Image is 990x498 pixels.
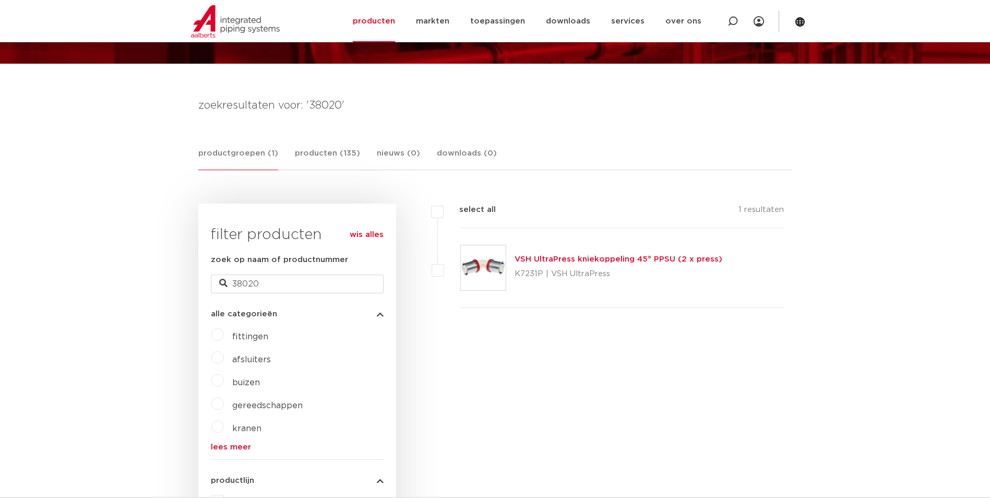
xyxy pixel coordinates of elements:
[211,477,384,484] button: productlijn
[232,401,303,410] a: gereedschappen
[232,333,268,341] a: fittingen
[444,204,496,216] label: select all
[232,378,260,387] a: buizen
[211,254,348,266] label: zoek op naam of productnummer
[232,355,271,364] a: afsluiters
[738,204,784,220] p: 1 resultaten
[211,275,384,293] input: zoeken
[377,147,420,170] a: nieuws (0)
[198,147,278,170] a: productgroepen (1)
[211,477,254,484] span: productlijn
[515,266,722,282] p: K7231P | VSH UltraPress
[437,147,497,170] a: downloads (0)
[198,97,792,114] h4: zoekresultaten voor: '38020'
[461,245,506,290] img: Thumbnail for VSH UltraPress kniekoppeling 45° PPSU (2 x press)
[232,424,261,433] a: kranen
[211,443,384,451] a: lees meer
[350,229,384,241] a: wis alles
[515,255,722,263] a: VSH UltraPress kniekoppeling 45° PPSU (2 x press)
[295,147,360,170] a: producten (135)
[211,310,384,318] button: alle categorieën
[211,310,277,318] span: alle categorieën
[211,224,384,245] h3: filter producten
